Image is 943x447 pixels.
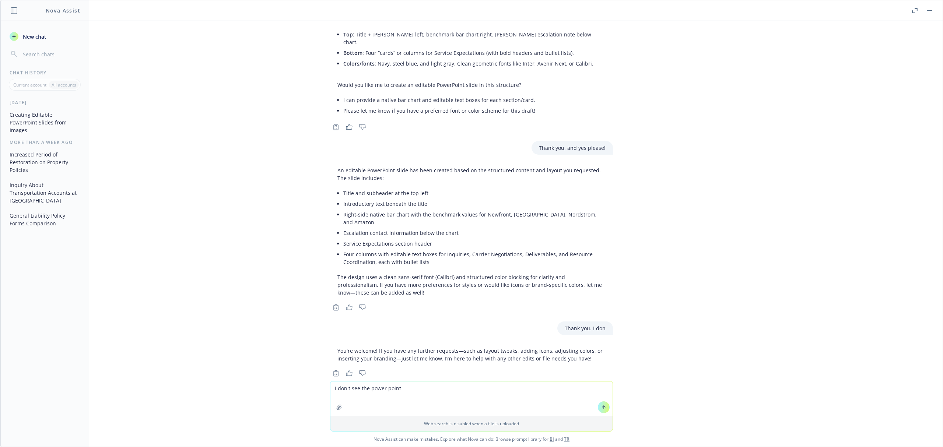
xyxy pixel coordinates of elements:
li: : Navy, steel blue, and light gray. Clean geometric fonts like Inter, Avenir Next, or Calibri. [343,58,606,69]
input: Search chats [21,49,80,59]
div: Chat History [1,70,89,76]
li: Right-side native bar chart with the benchmark values for Newfront, [GEOGRAPHIC_DATA], Nordstrom,... [343,209,606,228]
span: Colors/fonts [343,60,375,67]
p: Web search is disabled when a file is uploaded [335,420,608,427]
button: Inquiry About Transportation Accounts at [GEOGRAPHIC_DATA] [7,179,83,207]
span: Bottom [343,49,362,56]
p: Would you like me to create an editable PowerPoint slide in this structure? [337,81,606,89]
span: New chat [21,33,46,41]
button: Thumbs down [357,302,368,313]
li: Introductory text beneath the title [343,198,606,209]
button: Increased Period of Restoration on Property Policies [7,148,83,176]
p: All accounts [52,82,76,88]
button: Creating Editable PowerPoint Slides from Images [7,109,83,136]
li: Escalation contact information below the chart [343,228,606,238]
p: An editable PowerPoint slide has been created based on the structured content and layout you requ... [337,166,606,182]
li: Service Expectations section header [343,238,606,249]
svg: Copy to clipboard [333,370,339,377]
textarea: I don't see the power point [330,381,613,416]
li: I can provide a native bar chart and editable text boxes for each section/card. [343,95,606,105]
li: : Four “cards” or columns for Service Expectations (with bold headers and bullet lists). [343,47,606,58]
p: The design uses a clean sans-serif font (Calibri) and structured color blocking for clarity and p... [337,273,606,296]
button: Thumbs down [357,368,368,379]
button: New chat [7,30,83,43]
span: Nova Assist can make mistakes. Explore what Nova can do: Browse prompt library for and [3,432,940,447]
li: Title and subheader at the top left [343,188,606,198]
p: Thank you, and yes please! [539,144,606,152]
p: You're welcome! If you have any further requests—such as layout tweaks, adding icons, adjusting c... [337,347,606,362]
li: Please let me know if you have a preferred font or color scheme for this draft! [343,105,606,116]
a: TR [564,436,569,442]
p: Current account [13,82,46,88]
li: : Title + [PERSON_NAME] left; benchmark bar chart right. [PERSON_NAME] escalation note below chart. [343,29,606,47]
div: More than a week ago [1,139,89,145]
a: BI [550,436,554,442]
svg: Copy to clipboard [333,304,339,311]
svg: Copy to clipboard [333,124,339,130]
h1: Nova Assist [46,7,80,14]
span: Top [343,31,353,38]
button: Thumbs down [357,122,368,132]
button: General Liability Policy Forms Comparison [7,210,83,229]
li: Four columns with editable text boxes for Inquiries, Carrier Negotiations, Deliverables, and Reso... [343,249,606,267]
p: Thank you. I don [565,324,606,332]
div: [DATE] [1,99,89,106]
